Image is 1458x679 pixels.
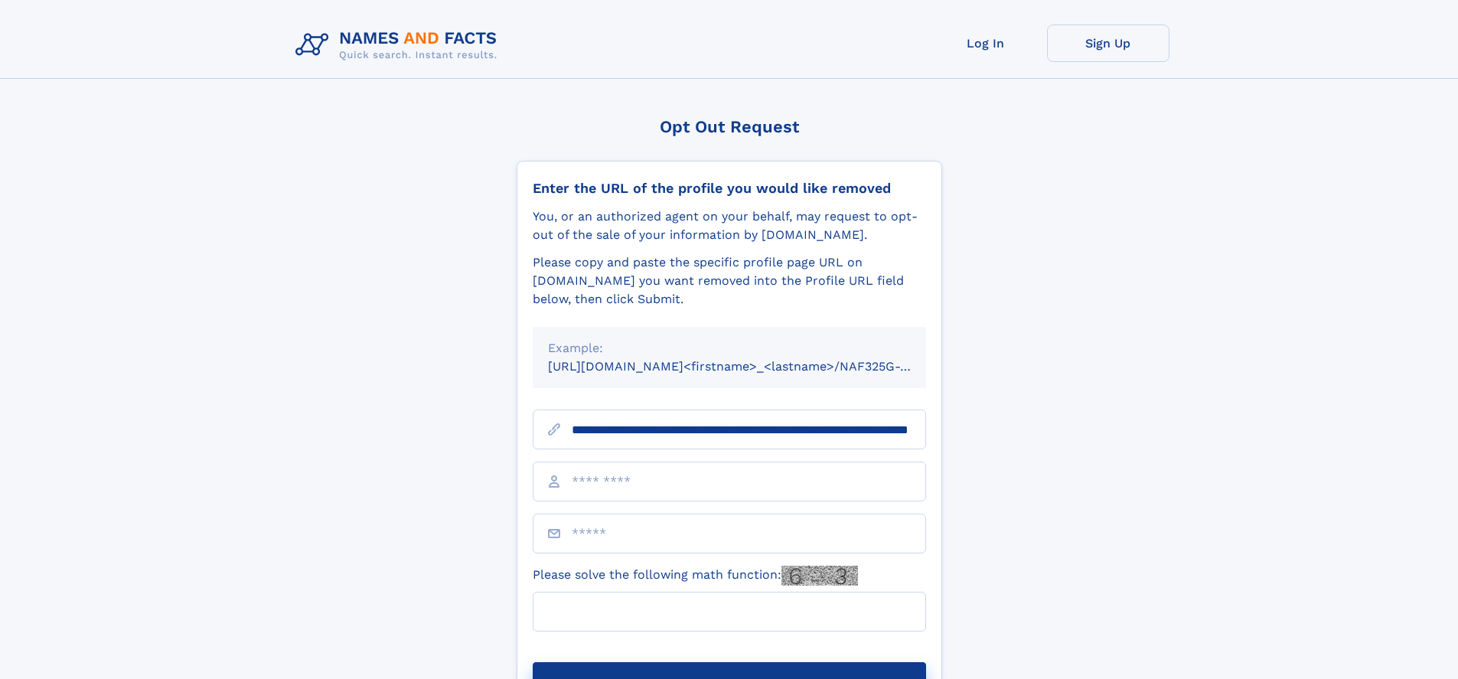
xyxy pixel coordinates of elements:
[517,117,942,136] div: Opt Out Request
[533,207,926,244] div: You, or an authorized agent on your behalf, may request to opt-out of the sale of your informatio...
[548,359,955,374] small: [URL][DOMAIN_NAME]<firstname>_<lastname>/NAF325G-xxxxxxxx
[533,253,926,308] div: Please copy and paste the specific profile page URL on [DOMAIN_NAME] you want removed into the Pr...
[1047,24,1169,62] a: Sign Up
[548,339,911,357] div: Example:
[533,566,858,586] label: Please solve the following math function:
[925,24,1047,62] a: Log In
[289,24,510,66] img: Logo Names and Facts
[533,180,926,197] div: Enter the URL of the profile you would like removed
